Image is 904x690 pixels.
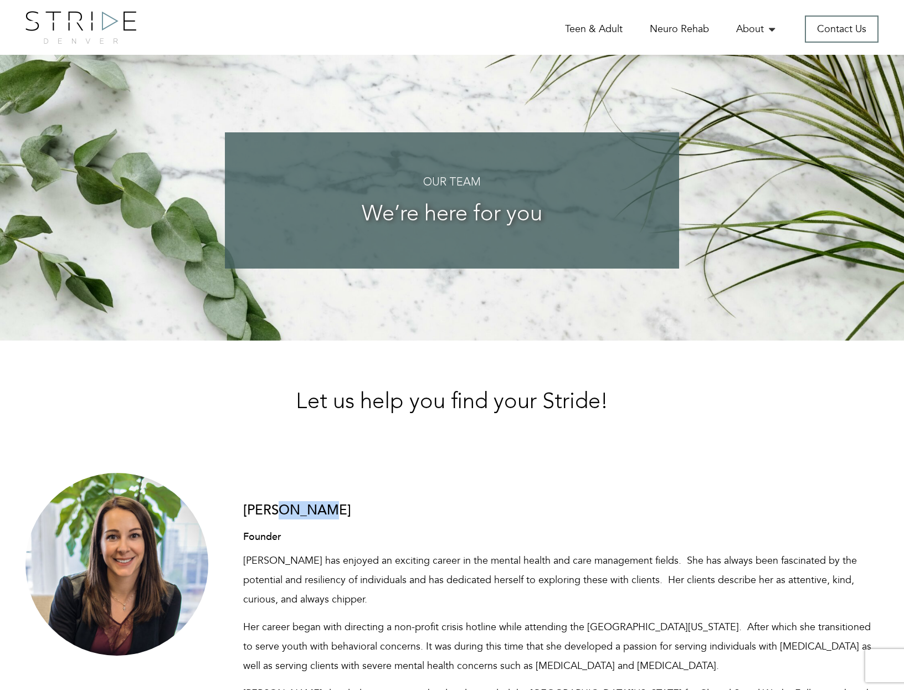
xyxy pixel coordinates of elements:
[25,11,136,44] img: logo.png
[247,203,657,227] h3: We’re here for you
[736,22,778,36] a: About
[25,390,879,415] h2: Let us help you find your Stride!
[243,554,857,606] span: [PERSON_NAME] has enjoyed an exciting career in the mental health and care management fields. She...
[243,620,871,673] span: Her career began with directing a non-profit crisis hotline while attending the [GEOGRAPHIC_DATA]...
[243,532,879,543] h4: Founder
[243,503,879,518] h3: [PERSON_NAME]
[650,22,709,36] a: Neuro Rehab
[247,177,657,189] h4: Our Team
[805,16,879,43] a: Contact Us
[565,22,623,36] a: Teen & Adult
